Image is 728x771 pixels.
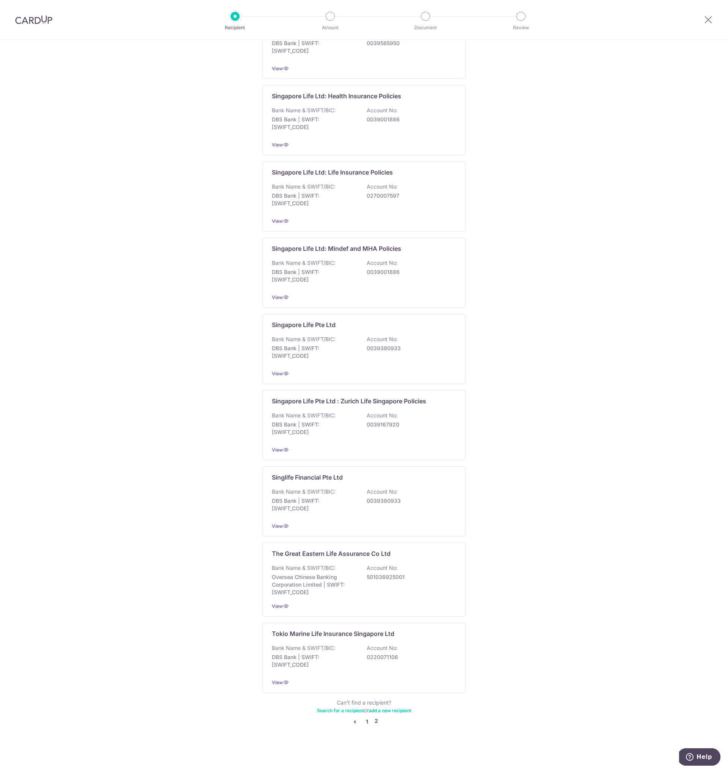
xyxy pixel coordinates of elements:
p: Singapore Life Ltd: Life Insurance Policies [272,168,393,177]
p: 0220071106 [367,653,452,661]
p: DBS Bank | SWIFT: [SWIFT_CODE] [272,421,357,436]
p: Account No: [367,564,398,572]
p: Bank Name & SWIFT/BIC: [272,259,336,267]
p: Singapore Life Pte Ltd [272,320,336,329]
p: Account No: [367,335,398,343]
p: 0039380933 [367,345,452,352]
p: Oversea Chinese Banking Corporation Limited | SWIFT: [SWIFT_CODE] [272,573,357,596]
span: Help [17,5,33,12]
p: 0270007597 [367,192,452,200]
a: Search for a recipient [317,708,364,713]
p: 0039001886 [367,268,452,276]
a: add a new recipient [369,708,411,713]
a: View [272,371,283,376]
a: View [272,294,283,300]
p: DBS Bank | SWIFT: [SWIFT_CODE] [272,192,357,207]
nav: pager [262,717,466,726]
a: View [272,603,283,609]
p: Singlife Financial Pte Ltd [272,473,343,482]
p: Document [397,24,453,31]
p: DBS Bank | SWIFT: [SWIFT_CODE] [272,268,357,283]
iframe: Opens a widget where you can find more information [679,748,720,767]
p: Singapore Life Ltd: Mindef and MHA Policies [272,244,401,253]
p: Bank Name & SWIFT/BIC: [272,564,336,572]
p: Account No: [367,107,398,114]
a: View [272,680,283,685]
p: DBS Bank | SWIFT: [SWIFT_CODE] [272,653,357,669]
p: Singapore Life Pte Ltd : Zurich Life Singapore Policies [272,397,426,406]
p: DBS Bank | SWIFT: [SWIFT_CODE] [272,345,357,360]
a: View [272,218,283,224]
a: View [272,142,283,148]
p: 0039380933 [367,497,452,505]
p: Bank Name & SWIFT/BIC: [272,183,336,190]
p: Singapore Life Ltd: Health Insurance Policies [272,91,401,101]
p: DBS Bank | SWIFT: [SWIFT_CODE] [272,497,357,512]
p: The Great Eastern Life Assurance Co Ltd [272,549,391,558]
a: View [272,523,283,529]
p: 0039167920 [367,421,452,428]
a: View [272,66,283,71]
p: 501036925001 [367,573,452,581]
p: Recipient [207,24,263,31]
p: Bank Name & SWIFT/BIC: [272,335,336,343]
a: View [272,447,283,453]
li: 2 [375,717,378,726]
p: Bank Name & SWIFT/BIC: [272,488,336,496]
div: Can’t find a recipient? or [262,699,466,714]
p: DBS Bank | SWIFT: [SWIFT_CODE] [272,116,357,131]
a: 1 [362,717,372,726]
p: Account No: [367,488,398,496]
p: Account No: [367,259,398,267]
img: CardUp [15,15,52,24]
p: Bank Name & SWIFT/BIC: [272,644,336,652]
p: Amount [302,24,358,31]
p: Tokio Marine Life Insurance Singapore Ltd [272,629,394,638]
p: 0039001886 [367,116,452,123]
p: DBS Bank | SWIFT: [SWIFT_CODE] [272,39,357,55]
p: Account No: [367,412,398,419]
p: Review [493,24,549,31]
p: 0039585950 [367,39,452,47]
p: Account No: [367,644,398,652]
p: Bank Name & SWIFT/BIC: [272,107,336,114]
p: Bank Name & SWIFT/BIC: [272,412,336,419]
p: Account No: [367,183,398,190]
